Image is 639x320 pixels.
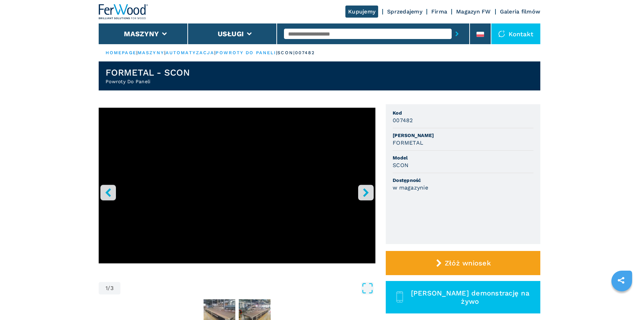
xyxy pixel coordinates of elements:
[386,281,540,313] button: [PERSON_NAME] demonstrację na żywo
[100,185,116,200] button: left-button
[500,8,541,15] a: Galeria filmów
[106,67,190,78] h1: FORMETAL - SCON
[295,50,315,56] p: 007482
[498,30,505,37] img: Kontakt
[136,50,138,55] span: |
[218,30,244,38] button: Usługi
[393,184,428,192] h3: w magazynie
[99,4,148,19] img: Ferwood
[393,177,533,184] span: Dostępność
[612,272,630,289] a: sharethis
[393,109,533,116] span: Kod
[138,50,164,55] a: maszyny
[452,26,462,42] button: submit-button
[106,50,136,55] a: HOMEPAGE
[393,161,409,169] h3: SCON
[345,6,378,18] a: Kupujemy
[393,139,423,147] h3: FORMETAL
[214,50,216,55] span: |
[106,78,190,85] h2: Powroty Do Paneli
[124,30,159,38] button: Maszyny
[122,282,374,294] button: Open Fullscreen
[386,251,540,275] button: Złóż wniosek
[456,8,491,15] a: Magazyn FW
[106,285,108,291] span: 1
[393,154,533,161] span: Model
[164,50,166,55] span: |
[491,23,540,44] div: Kontakt
[99,108,375,275] div: Go to Slide 1
[110,285,114,291] span: 3
[445,259,491,267] span: Złóż wniosek
[99,108,375,263] iframe: YouTube video player
[166,50,214,55] a: automatyzacja
[387,8,422,15] a: Sprzedajemy
[393,132,533,139] span: [PERSON_NAME]
[216,50,276,55] a: powroty do paneli
[358,185,374,200] button: right-button
[393,116,413,124] h3: 007482
[408,289,532,306] span: [PERSON_NAME] demonstrację na żywo
[431,8,447,15] a: Firma
[277,50,295,56] p: scon |
[276,50,277,55] span: |
[610,289,634,315] iframe: Chat
[108,285,110,291] span: /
